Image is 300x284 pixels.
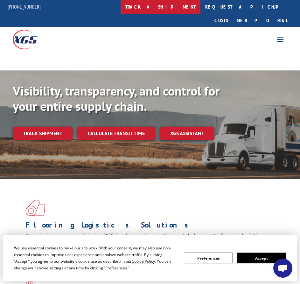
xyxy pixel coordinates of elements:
[25,232,262,247] span: As an industry carrier of choice, XGS has brought innovation and dedication to flooring logistics...
[273,259,292,278] div: Open chat
[13,127,73,140] a: Track shipment
[3,235,297,281] div: Cookie Consent Prompt
[160,127,214,140] a: XGS ASSISTANT
[184,253,233,263] button: Preferences
[8,3,41,10] a: [PHONE_NUMBER]
[25,221,270,232] h1: Flooring Logistics Solutions
[13,83,220,114] b: Visibility, transparency, and control for your entire supply chain.
[132,259,155,264] span: Cookie Policy
[237,253,286,263] button: Accept
[210,14,292,27] a: Customer Portal
[25,200,45,216] img: xgs-icon-total-supply-chain-intelligence-red
[78,127,155,140] a: Calculate transit time
[14,245,176,271] div: We use essential cookies to make our site work. With your consent, we may also use non-essential ...
[105,265,127,271] span: Preferences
